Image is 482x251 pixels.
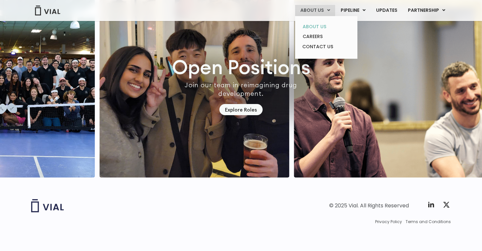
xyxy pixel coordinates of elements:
a: Privacy Policy [375,219,402,225]
a: PIPELINEMenu Toggle [335,5,371,16]
a: Terms and Conditions [406,219,451,225]
a: CAREERS [297,31,355,42]
a: Explore Roles [219,104,263,115]
a: CONTACT US [297,42,355,52]
a: PARTNERSHIPMenu Toggle [403,5,451,16]
a: UPDATES [371,5,402,16]
a: ABOUT USMenu Toggle [295,5,335,16]
a: ABOUT US [297,22,355,32]
img: Vial Logo [34,6,61,15]
div: © 2025 Vial. All Rights Reserved [329,202,409,209]
img: Vial logo wih "Vial" spelled out [31,199,64,212]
